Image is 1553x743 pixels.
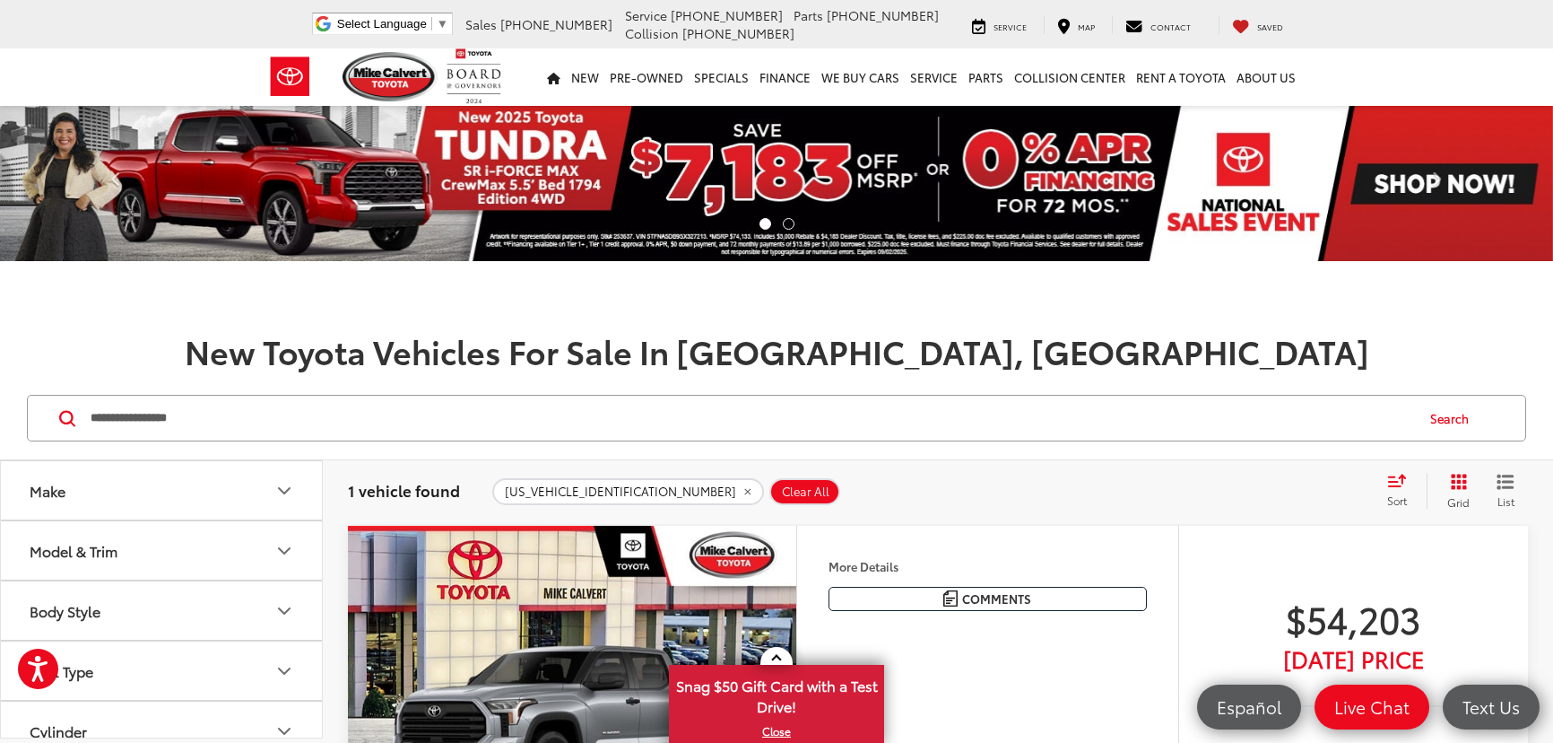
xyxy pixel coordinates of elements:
h4: More Details [829,560,1147,573]
button: Select sort value [1378,473,1427,509]
button: Comments [829,587,1147,611]
span: ▼ [437,17,448,31]
a: Contact [1112,16,1204,34]
button: Fuel TypeFuel Type [1,642,324,700]
a: Finance [754,48,816,106]
a: Parts [963,48,1009,106]
button: Search [1413,396,1495,441]
span: List [1497,494,1514,509]
span: Sort [1387,493,1407,508]
span: Sales [465,15,497,33]
a: Specials [689,48,754,106]
span: Clear All [782,485,829,499]
div: Make [273,480,295,502]
img: Mike Calvert Toyota [343,52,438,101]
span: $54,203 [1210,596,1497,641]
span: [PHONE_NUMBER] [682,24,794,42]
button: Grid View [1427,473,1483,509]
span: Service [625,6,667,24]
div: Model & Trim [30,542,117,559]
a: Collision Center [1009,48,1131,106]
span: ​ [431,17,432,31]
a: WE BUY CARS [816,48,905,106]
span: Saved [1257,21,1283,32]
span: 1 vehicle found [348,479,460,501]
span: Grid [1447,494,1470,510]
a: Pre-Owned [604,48,689,106]
span: [PHONE_NUMBER] [827,6,939,24]
div: Fuel Type [273,660,295,682]
a: Select Language​ [337,17,448,31]
span: Map [1078,21,1095,32]
span: Select Language [337,17,427,31]
div: Make [30,482,65,499]
a: My Saved Vehicles [1219,16,1297,34]
button: List View [1483,473,1528,509]
span: Collision [625,24,679,42]
span: [US_VEHICLE_IDENTIFICATION_NUMBER] [505,485,736,499]
span: Comments [962,590,1031,608]
span: [PHONE_NUMBER] [500,15,612,33]
a: New [566,48,604,106]
input: Search by Make, Model, or Keyword [89,397,1413,440]
div: Cylinder [30,722,87,739]
button: MakeMake [1,461,324,520]
a: Map [1044,16,1108,34]
div: Model & Trim [273,540,295,562]
span: Contact [1150,21,1191,32]
span: Text Us [1453,695,1529,718]
a: Service [905,48,963,106]
a: Español [1197,685,1301,730]
img: Comments [943,590,958,606]
button: Model & TrimModel & Trim [1,521,324,580]
span: Live Chat [1325,695,1419,718]
img: Toyota [256,48,324,106]
div: Cylinder [273,721,295,742]
a: Rent a Toyota [1131,48,1231,106]
span: [PHONE_NUMBER] [671,6,783,24]
span: Español [1208,695,1290,718]
a: Service [959,16,1040,34]
a: Text Us [1443,685,1540,730]
a: About Us [1231,48,1301,106]
a: Home [542,48,566,106]
button: Body StyleBody Style [1,581,324,640]
button: Clear All [769,478,840,505]
span: Parts [794,6,823,24]
div: Body Style [273,600,295,622]
span: Snag $50 Gift Card with a Test Drive! [671,667,882,721]
div: Fuel Type [30,662,93,679]
span: Service [993,21,1027,32]
div: Body Style [30,602,100,619]
a: Live Chat [1314,685,1429,730]
button: remove 5TFLA5AB2TX051065 [492,478,764,505]
span: [DATE] PRICE [1210,650,1497,668]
